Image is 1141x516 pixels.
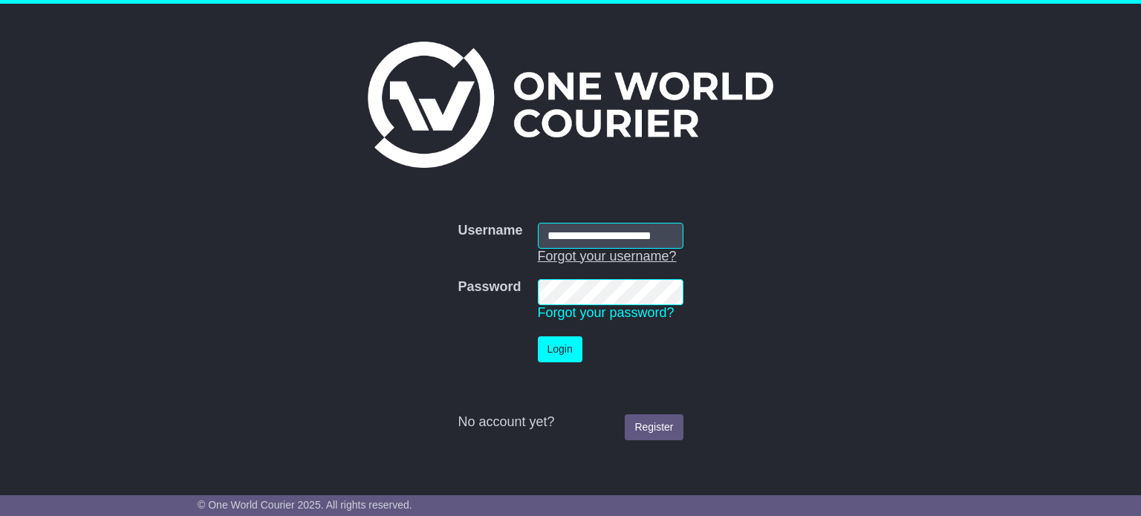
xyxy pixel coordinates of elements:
a: Forgot your username? [538,249,677,264]
img: One World [368,42,773,168]
a: Forgot your password? [538,305,674,320]
label: Username [458,223,522,239]
span: © One World Courier 2025. All rights reserved. [198,499,412,511]
button: Login [538,336,582,362]
label: Password [458,279,521,295]
a: Register [625,414,683,440]
div: No account yet? [458,414,683,431]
